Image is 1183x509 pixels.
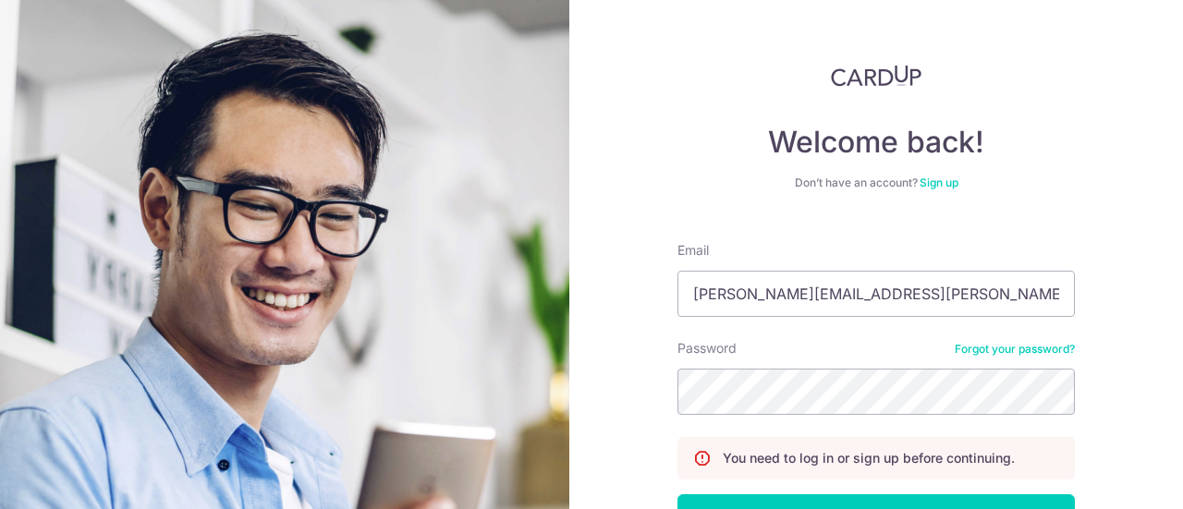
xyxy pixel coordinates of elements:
[723,449,1015,467] p: You need to log in or sign up before continuing.
[831,65,921,87] img: CardUp Logo
[677,124,1075,161] h4: Welcome back!
[677,271,1075,317] input: Enter your Email
[677,339,737,358] label: Password
[677,241,709,260] label: Email
[677,176,1075,190] div: Don’t have an account?
[920,176,958,189] a: Sign up
[955,342,1075,357] a: Forgot your password?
